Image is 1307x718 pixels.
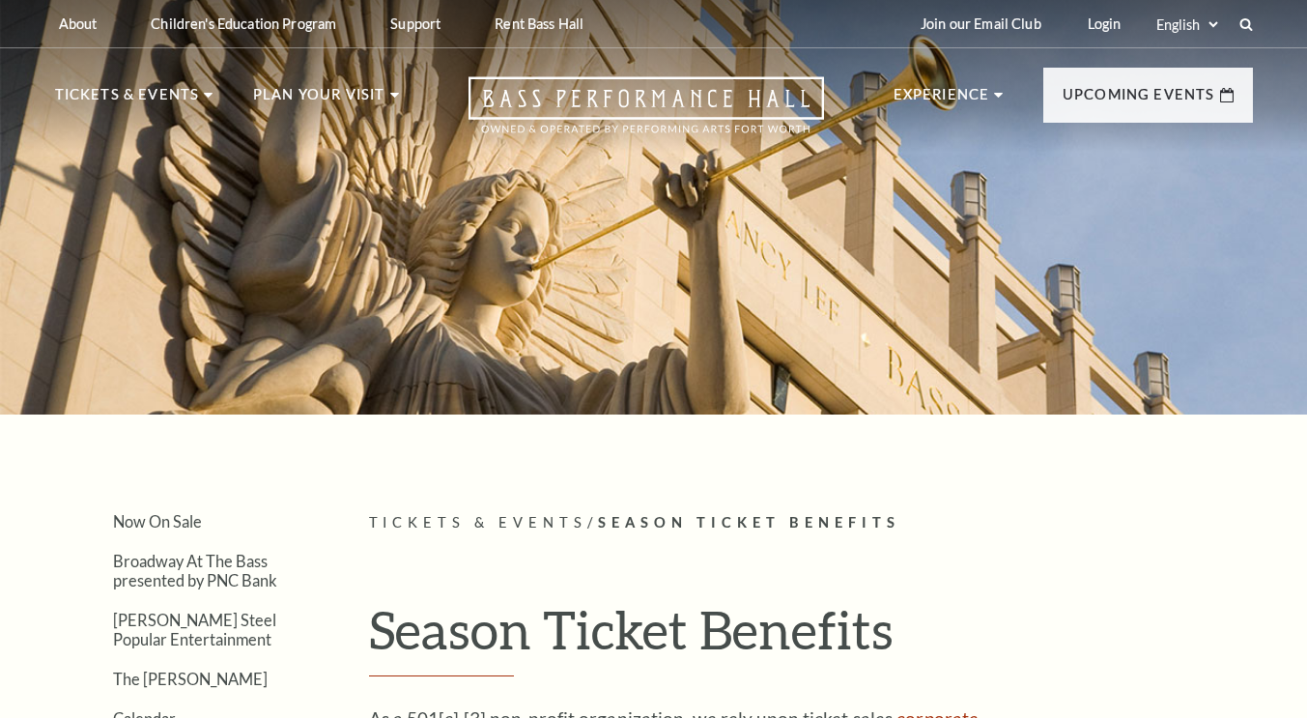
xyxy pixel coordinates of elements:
p: Plan Your Visit [253,83,385,118]
span: Tickets & Events [369,514,588,531]
a: Broadway At The Bass presented by PNC Bank [113,552,277,589]
span: Season Ticket Benefits [598,514,900,531]
a: The [PERSON_NAME] [113,670,268,688]
a: [PERSON_NAME] Steel Popular Entertainment [113,611,276,647]
h1: Season Ticket Benefits [369,598,1253,677]
select: Select: [1152,15,1221,34]
a: Now On Sale [113,512,202,531]
p: Rent Bass Hall [495,15,583,32]
p: Experience [894,83,990,118]
p: / [369,511,1253,535]
p: Children's Education Program [151,15,336,32]
p: Tickets & Events [55,83,200,118]
p: About [59,15,98,32]
p: Support [390,15,440,32]
p: Upcoming Events [1063,83,1215,118]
